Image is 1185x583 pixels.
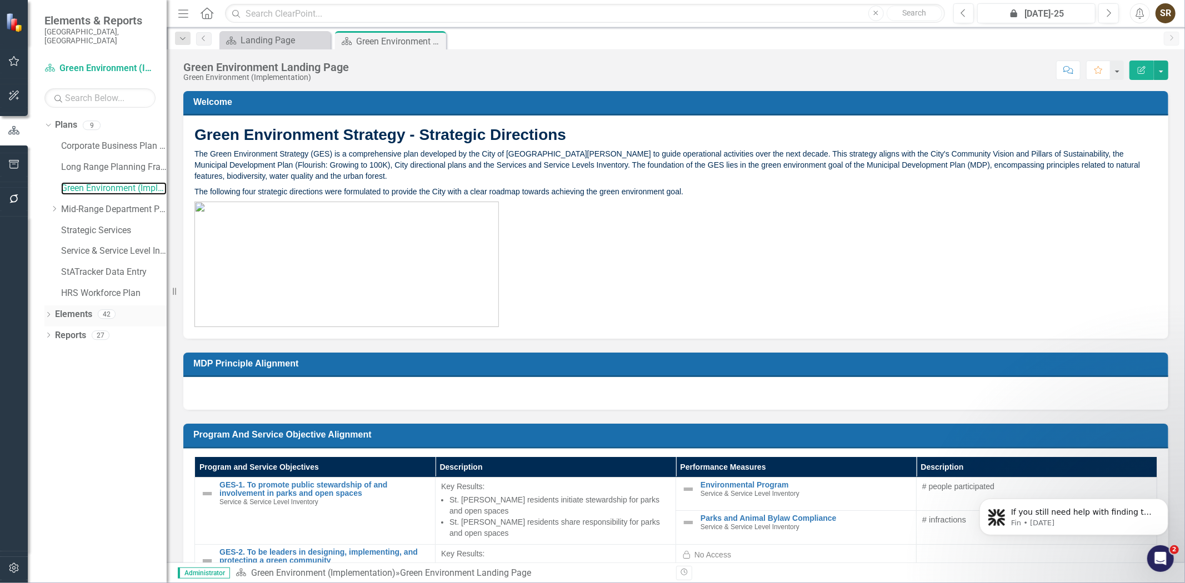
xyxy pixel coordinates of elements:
p: Key Results: [441,481,670,492]
button: SR [1156,3,1176,23]
div: 27 [92,330,109,340]
div: Green Environment (Implementation) [183,73,349,82]
div: Landing Page [241,33,328,47]
div: Green Environment Landing Page [183,61,349,73]
div: [DATE]-25 [981,7,1092,21]
li: St. [PERSON_NAME] residents share responsibility for parks and open spaces [449,516,670,539]
h3: Program and Service Objective Alignment [193,429,1162,440]
a: Green Environment (Implementation) [44,62,156,75]
p: # people participated [922,481,1151,492]
div: Green Environment Landing Page [400,567,531,578]
a: Parks and Animal Bylaw Compliance [701,514,911,522]
td: Double-Click to Edit Right Click for Context Menu [676,477,917,511]
div: » [236,567,668,580]
span: # infractions [922,515,966,524]
a: GES-1. To promote public stewardship of and involvement in parks and open spaces [219,481,429,498]
input: Search ClearPoint... [225,4,945,23]
p: The following four strategic directions were formulated to provide the City with a clear roadmap ... [194,184,1157,199]
span: Elements & Reports [44,14,156,27]
span: Administrator [178,567,230,579]
li: St. [PERSON_NAME] residents initiate stewardship for parks and open spaces [449,494,670,516]
iframe: Intercom live chat [1147,545,1174,572]
a: Landing Page [222,33,328,47]
button: [DATE]-25 [977,3,1096,23]
a: Environmental Program [701,481,911,489]
img: mceclip0%20v3.png [194,202,499,327]
img: ClearPoint Strategy [6,13,25,32]
button: Search [887,6,942,21]
a: Corporate Business Plan ([DATE]-[DATE]) [61,140,167,153]
td: Double-Click to Edit [917,511,1157,545]
p: Key Results: [441,548,670,559]
a: Green Environment (Implementation) [251,567,396,578]
a: StATracker Data Entry [61,266,167,279]
img: Not Defined [201,487,214,500]
p: The Green Environment Strategy (GES) is a comprehensive plan developed by the City of [GEOGRAPHIC... [194,148,1157,184]
div: 42 [98,310,116,319]
a: Service & Service Level Inventory [61,245,167,258]
span: Service & Service Level Inventory [219,498,318,506]
img: Not Defined [201,554,214,567]
small: [GEOGRAPHIC_DATA], [GEOGRAPHIC_DATA] [44,27,156,46]
a: GES-2. To be leaders in designing, implementing, and protecting a green community [219,548,429,565]
td: Double-Click to Edit Right Click for Context Menu [676,511,917,545]
strong: Green Environment Strategy - Strategic Directions [194,126,566,143]
input: Search Below... [44,88,156,108]
span: Service & Service Level Inventory [701,523,799,531]
div: 9 [83,120,101,130]
td: Double-Click to Edit [436,477,676,544]
a: Strategic Services [61,224,167,237]
td: Double-Click to Edit Right Click for Context Menu [195,477,436,544]
span: Service & Service Level Inventory [701,490,799,497]
h3: MDP Principle Alignment [193,358,1162,369]
div: No Access [694,549,731,560]
span: 2 [1170,545,1179,554]
img: Not Defined [682,516,695,529]
td: Double-Click to Edit [917,477,1157,511]
img: Not Defined [682,483,695,496]
span: Search [902,8,926,17]
a: Green Environment (Implementation) [61,182,167,195]
a: Long Range Planning Framework [61,161,167,174]
a: Reports [55,329,86,342]
a: Elements [55,308,92,321]
a: HRS Workforce Plan [61,287,167,300]
iframe: Intercom notifications message [963,475,1185,553]
a: Mid-Range Department Plans [61,203,167,216]
a: Plans [55,119,77,132]
div: Green Environment Landing Page [356,34,443,48]
h3: Welcome [193,97,1162,107]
